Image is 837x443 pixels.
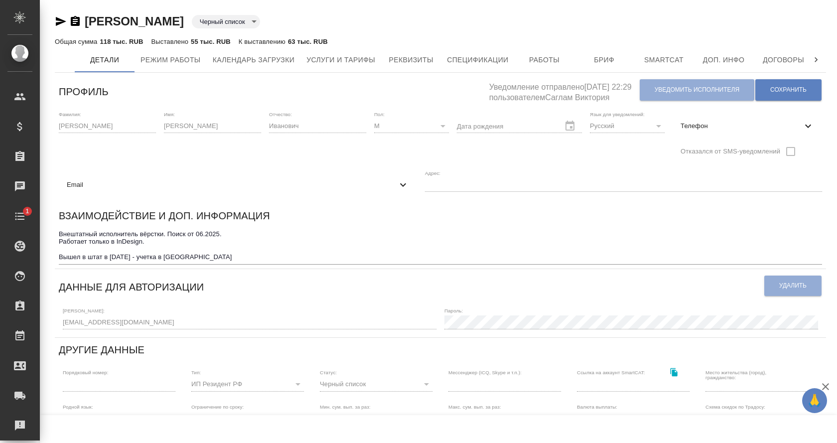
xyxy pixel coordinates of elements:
[705,404,765,409] label: Схема скидок по Традосу:
[577,370,645,375] label: Ссылка на аккаунт SmartCAT:
[19,206,35,216] span: 1
[448,370,522,375] label: Мессенджер (ICQ, Skype и т.п.):
[151,38,191,45] p: Выставлено
[213,54,295,66] span: Календарь загрузки
[192,15,260,28] div: Черный список
[100,38,143,45] p: 118 тыс. RUB
[444,308,463,313] label: Пароль:
[320,404,371,409] label: Мин. сум. вып. за раз:
[140,54,201,66] span: Режим работы
[425,170,440,175] label: Адрес:
[320,377,432,391] div: Черный список
[521,54,568,66] span: Работы
[81,54,129,66] span: Детали
[59,279,204,295] h6: Данные для авторизации
[69,15,81,27] button: Скопировать ссылку
[191,412,304,426] div: без ограничений
[55,38,100,45] p: Общая сумма
[705,370,790,380] label: Место жительства (город), гражданство:
[447,54,508,66] span: Спецификации
[681,121,802,131] span: Телефон
[55,15,67,27] button: Скопировать ссылку для ЯМессенджера
[288,38,328,45] p: 63 тыс. RUB
[63,370,108,375] label: Порядковый номер:
[67,180,397,190] span: Email
[770,86,807,94] span: Сохранить
[448,404,501,409] label: Макс. сум. вып. за раз:
[269,112,292,117] label: Отчество:
[590,112,645,117] label: Язык для уведомлений:
[700,54,748,66] span: Доп. инфо
[191,370,201,375] label: Тип:
[59,112,81,117] label: Фамилия:
[580,54,628,66] span: Бриф
[320,370,337,375] label: Статус:
[673,115,822,137] div: Телефон
[577,404,617,409] label: Валюта выплаты:
[802,388,827,413] button: 🙏
[374,112,385,117] label: Пол:
[577,412,690,426] div: RUB
[191,404,244,409] label: Ограничение по сроку:
[590,119,665,133] div: Русский
[63,308,105,313] label: [PERSON_NAME]:
[681,147,780,156] span: Отказался от SMS-уведомлений
[191,377,304,391] div: ИП Резидент РФ
[806,390,823,411] span: 🙏
[59,342,144,358] h6: Другие данные
[640,54,688,66] span: Smartcat
[191,38,231,45] p: 55 тыс. RUB
[387,54,435,66] span: Реквизиты
[164,112,175,117] label: Имя:
[59,174,417,196] div: Email
[306,54,375,66] span: Услуги и тарифы
[85,14,184,28] a: [PERSON_NAME]
[63,404,93,409] label: Родной язык:
[59,84,109,100] h6: Профиль
[59,208,270,224] h6: Взаимодействие и доп. информация
[239,38,288,45] p: К выставлению
[664,362,684,382] button: Скопировать ссылку
[755,79,822,101] button: Сохранить
[59,230,822,261] textarea: Внештатный исполнитель вёрстки. Поиск от 06.2025. Работает только в InDesign. Вышел в штат в [DAT...
[760,54,808,66] span: Договоры
[374,119,449,133] div: М
[2,204,37,229] a: 1
[197,17,248,26] button: Черный список
[489,77,639,103] h5: Уведомление отправлено [DATE] 22:29 пользователем Саглам Виктория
